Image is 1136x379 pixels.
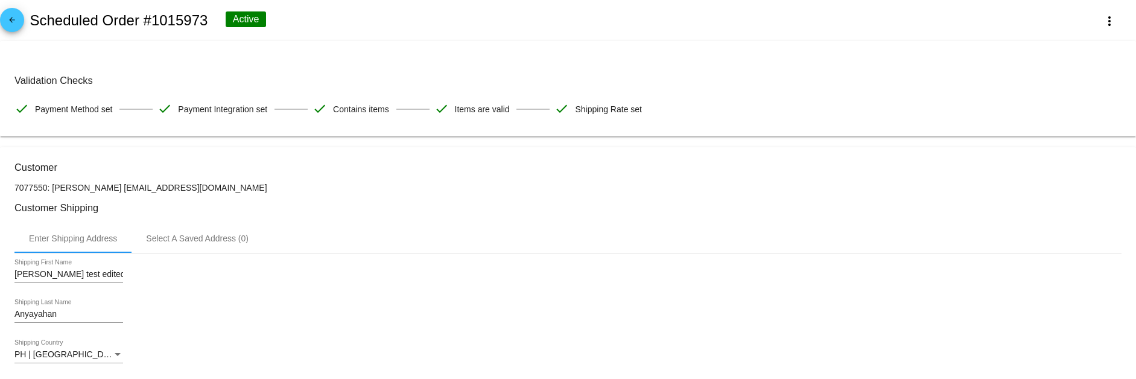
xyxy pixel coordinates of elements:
[14,183,1122,193] p: 7077550: [PERSON_NAME] [EMAIL_ADDRESS][DOMAIN_NAME]
[1102,14,1117,28] mat-icon: more_vert
[157,101,172,116] mat-icon: check
[5,16,19,30] mat-icon: arrow_back
[313,101,327,116] mat-icon: check
[14,202,1122,214] h3: Customer Shipping
[455,97,510,122] span: Items are valid
[14,162,1122,173] h3: Customer
[14,101,29,116] mat-icon: check
[14,349,121,359] span: PH | [GEOGRAPHIC_DATA]
[35,97,112,122] span: Payment Method set
[434,101,449,116] mat-icon: check
[333,97,389,122] span: Contains items
[14,350,123,360] mat-select: Shipping Country
[575,97,642,122] span: Shipping Rate set
[146,234,249,243] div: Select A Saved Address (0)
[14,270,123,279] input: Shipping First Name
[30,12,208,29] h2: Scheduled Order #1015973
[14,310,123,319] input: Shipping Last Name
[226,11,267,27] div: Active
[178,97,267,122] span: Payment Integration set
[14,75,1122,86] h3: Validation Checks
[29,234,117,243] div: Enter Shipping Address
[554,101,569,116] mat-icon: check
